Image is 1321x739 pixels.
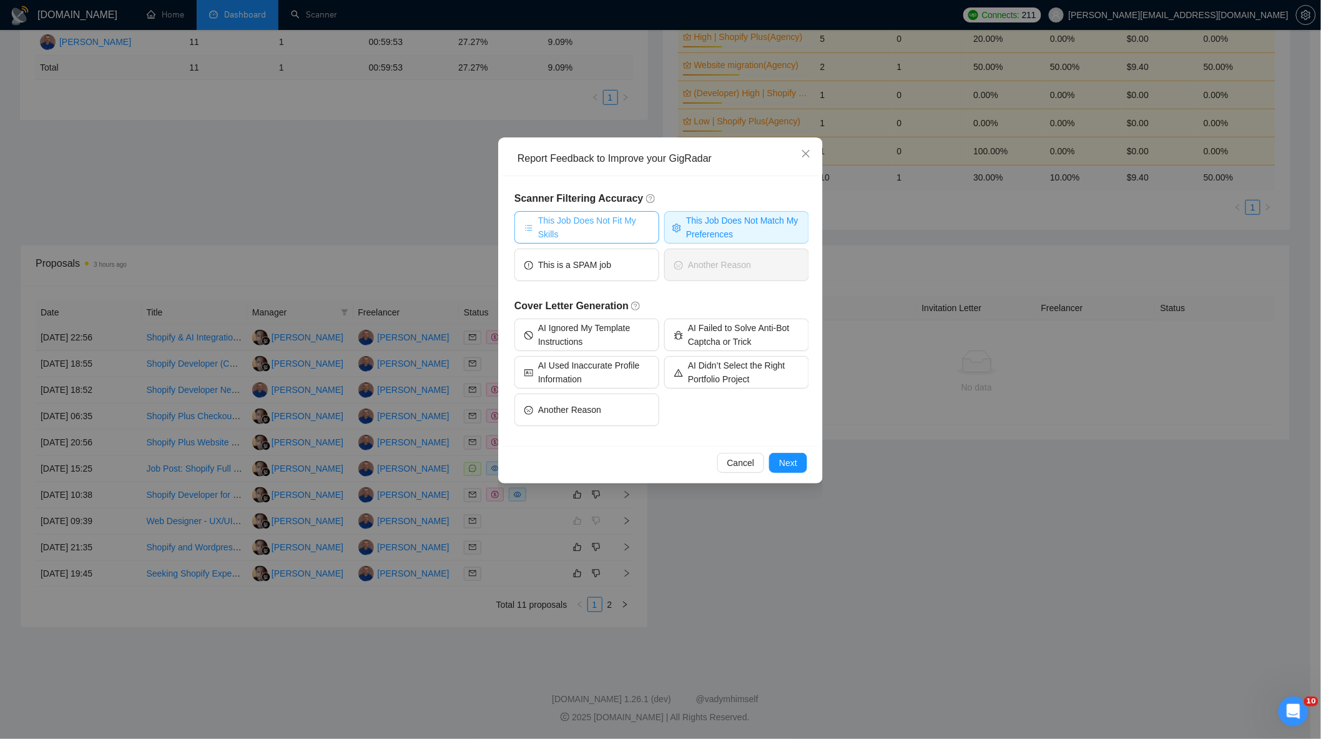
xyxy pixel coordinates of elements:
[538,359,649,386] span: AI Used Inaccurate Profile Information
[801,149,811,159] span: close
[717,453,765,473] button: Cancel
[514,191,809,206] h5: Scanner Filtering Accuracy
[518,152,812,166] div: Report Feedback to Improve your GigRadar
[514,249,659,281] button: exclamation-circleThis is a SPAM job
[524,260,533,269] span: exclamation-circle
[1304,697,1319,707] span: 10
[514,211,659,244] button: barsThis Job Does Not Fit My Skills
[646,194,656,204] span: question-circle
[631,301,641,311] span: question-circle
[769,453,807,473] button: Next
[514,299,809,314] h5: Cover Letter Generation
[524,222,533,232] span: bars
[1279,697,1309,727] iframe: Intercom live chat
[688,359,799,386] span: AI Didn’t Select the Right Portfolio Project
[664,319,809,351] button: bugAI Failed to Solve Anti-Bot Captcha or Trick
[727,456,755,470] span: Cancel
[664,249,809,281] button: frownAnother Reason
[664,356,809,389] button: warningAI Didn’t Select the Right Portfolio Project
[779,456,797,470] span: Next
[538,258,611,272] span: This is a SPAM job
[538,214,649,241] span: This Job Does Not Fit My Skills
[538,321,649,349] span: AI Ignored My Template Instructions
[524,367,533,377] span: idcard
[674,330,683,339] span: bug
[538,403,601,417] span: Another Reason
[514,394,659,426] button: frownAnother Reason
[672,222,681,232] span: setting
[674,367,683,377] span: warning
[688,321,799,349] span: AI Failed to Solve Anti-Bot Captcha or Trick
[514,319,659,351] button: stopAI Ignored My Template Instructions
[789,137,823,171] button: Close
[524,330,533,339] span: stop
[514,356,659,389] button: idcardAI Used Inaccurate Profile Information
[524,405,533,414] span: frown
[664,211,809,244] button: settingThis Job Does Not Match My Preferences
[686,214,801,241] span: This Job Does Not Match My Preferences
